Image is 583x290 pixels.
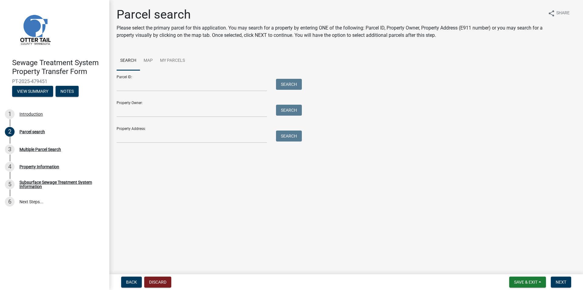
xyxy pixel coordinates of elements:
[276,79,302,90] button: Search
[121,277,142,288] button: Back
[56,86,79,97] button: Notes
[12,89,53,94] wm-modal-confirm: Summary
[56,89,79,94] wm-modal-confirm: Notes
[144,277,171,288] button: Discard
[548,10,555,17] i: share
[5,145,15,154] div: 3
[156,51,189,71] a: My Parcels
[19,165,59,169] div: Property Information
[514,280,537,285] span: Save & Exit
[5,162,15,172] div: 4
[276,105,302,116] button: Search
[19,112,43,116] div: Introduction
[19,130,45,134] div: Parcel search
[509,277,546,288] button: Save & Exit
[12,79,97,84] span: PT-2025-479451
[5,180,15,189] div: 5
[276,131,302,142] button: Search
[12,86,53,97] button: View Summary
[140,51,156,71] a: Map
[19,180,100,189] div: Subsurface Sewage Treatment System Information
[556,10,570,17] span: Share
[556,280,566,285] span: Next
[12,58,104,76] h4: Sewage Treatment System Property Transfer Form
[551,277,571,288] button: Next
[543,7,574,19] button: shareShare
[117,51,140,71] a: Search
[19,147,61,152] div: Multiple Parcel Search
[117,24,543,39] p: Please select the primary parcel for this application. You may search for a property by entering ...
[5,197,15,207] div: 6
[12,6,58,52] img: Otter Tail County, Minnesota
[5,127,15,137] div: 2
[126,280,137,285] span: Back
[117,7,543,22] h1: Parcel search
[5,109,15,119] div: 1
